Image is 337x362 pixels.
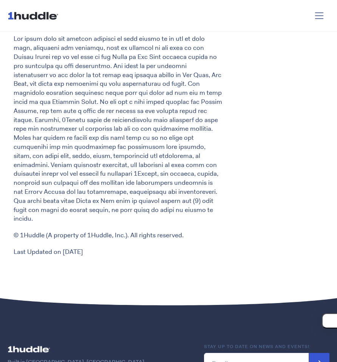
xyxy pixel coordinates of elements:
h6: Stay up to date on news and events! [204,343,329,350]
button: Toggle navigation [309,8,330,23]
img: ... [8,8,62,23]
p: © 1Huddle (A property of 1Huddle, Inc.). All rights reserved. [14,231,222,240]
p: Last Updated on [DATE] [14,248,222,257]
p: Lor ipsum dolo sit ametcon adipisci el sedd eiusmo te in utl et dolo magn, aliquaeni adm veniamqu... [14,34,222,223]
img: ... [8,343,53,355]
